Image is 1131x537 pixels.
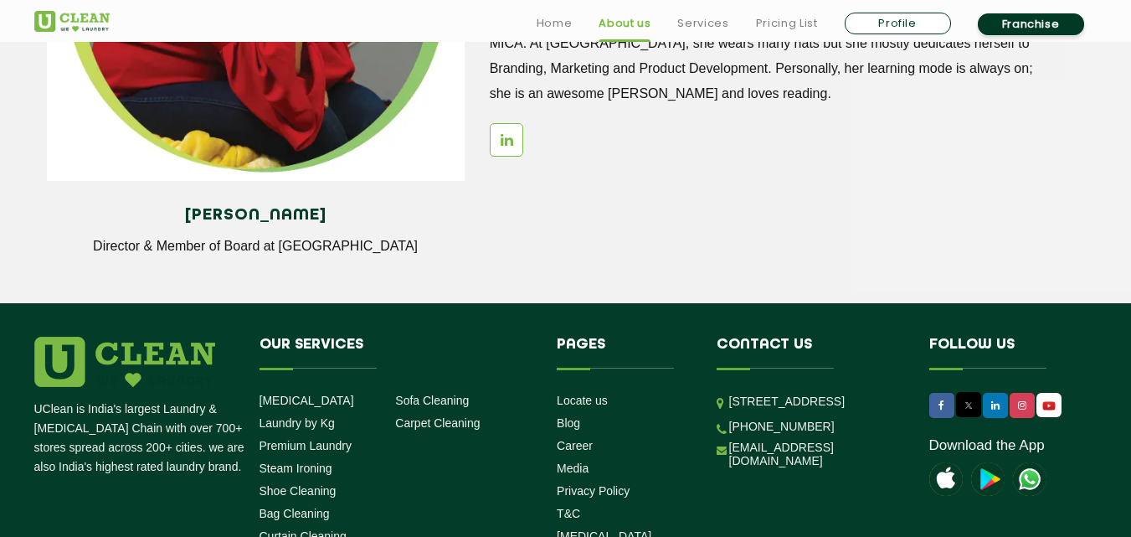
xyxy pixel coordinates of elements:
a: Steam Ironing [260,462,332,475]
img: apple-icon.png [929,462,963,496]
img: logo.png [34,337,215,387]
a: [MEDICAL_DATA] [260,394,354,407]
a: About us [599,13,650,34]
a: Home [537,13,573,34]
img: UClean Laundry and Dry Cleaning [1038,397,1060,415]
a: Pricing List [756,13,818,34]
h4: Pages [557,337,691,369]
img: UClean Laundry and Dry Cleaning [1013,462,1046,496]
p: Director & Member of Board at [GEOGRAPHIC_DATA] [59,239,452,254]
a: Sofa Cleaning [395,394,469,407]
a: T&C [557,507,580,520]
h4: Contact us [717,337,904,369]
a: Locate us [557,394,608,407]
a: Profile [845,13,951,34]
a: Bag Cleaning [260,507,330,520]
a: Franchise [978,13,1084,35]
a: Premium Laundry [260,439,352,452]
a: [PHONE_NUMBER] [729,420,835,433]
a: Blog [557,416,580,430]
a: Laundry by Kg [260,416,335,430]
a: Career [557,439,593,452]
p: UClean is India's largest Laundry & [MEDICAL_DATA] Chain with over 700+ stores spread across 200+... [34,400,247,477]
a: [EMAIL_ADDRESS][DOMAIN_NAME] [729,441,904,467]
a: Shoe Cleaning [260,484,337,498]
img: UClean Laundry and Dry Cleaning [34,11,110,32]
p: [STREET_ADDRESS] [729,392,904,411]
a: Media [557,462,589,475]
a: Download the App [929,437,1045,454]
img: playstoreicon.png [971,462,1005,496]
a: Carpet Cleaning [395,416,480,430]
h4: Our Services [260,337,532,369]
h4: Follow us [929,337,1077,369]
a: Services [677,13,728,34]
a: Privacy Policy [557,484,630,498]
h4: [PERSON_NAME] [59,206,452,225]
